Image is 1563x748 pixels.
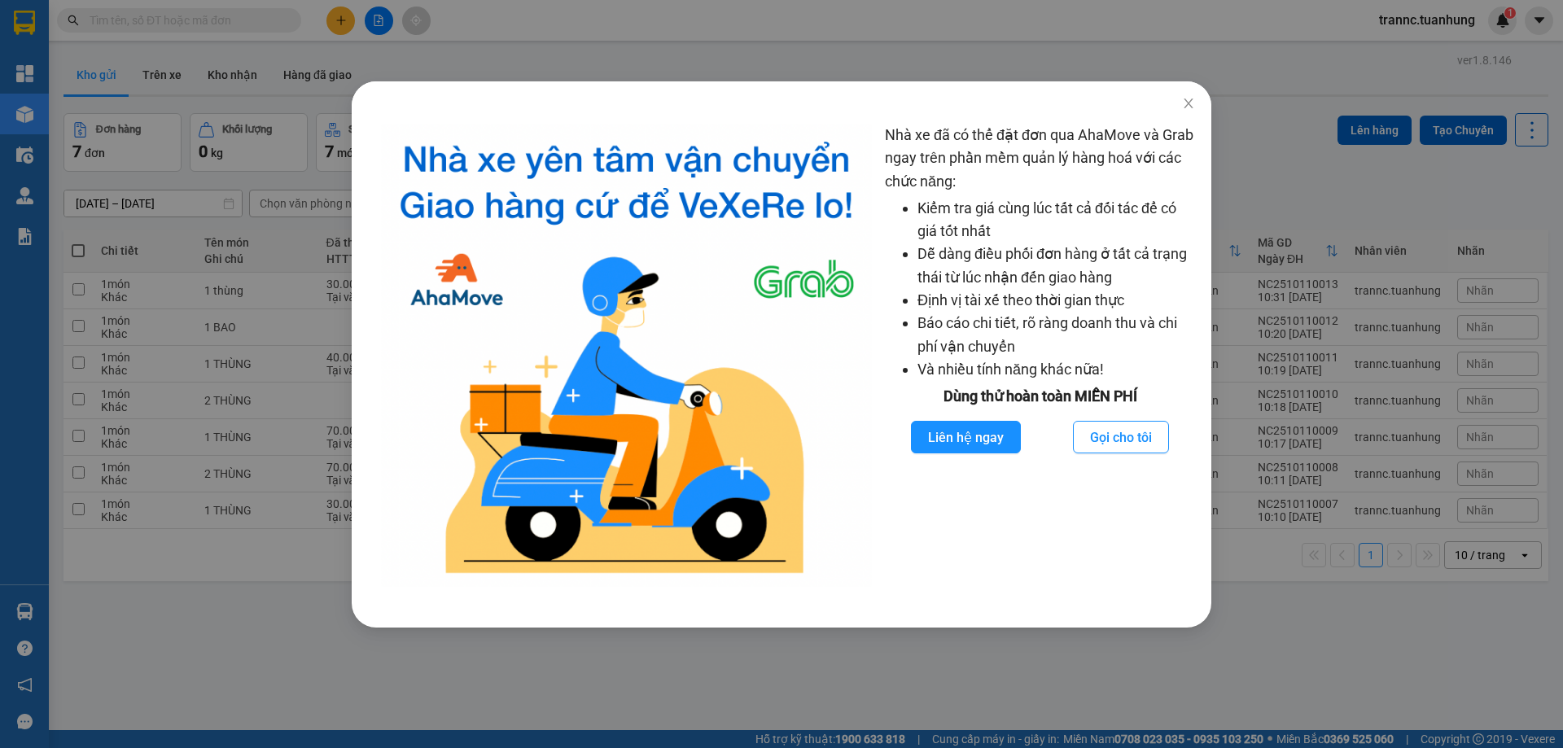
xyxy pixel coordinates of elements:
[928,427,1004,448] span: Liên hệ ngay
[1182,97,1195,110] span: close
[917,289,1195,312] li: Định vị tài xế theo thời gian thực
[917,358,1195,381] li: Và nhiều tính năng khác nữa!
[1166,81,1211,127] button: Close
[1090,427,1152,448] span: Gọi cho tôi
[381,124,872,587] img: logo
[917,197,1195,243] li: Kiểm tra giá cùng lúc tất cả đối tác để có giá tốt nhất
[1073,421,1169,453] button: Gọi cho tôi
[885,385,1195,408] div: Dùng thử hoàn toàn MIỄN PHÍ
[885,124,1195,587] div: Nhà xe đã có thể đặt đơn qua AhaMove và Grab ngay trên phần mềm quản lý hàng hoá với các chức năng:
[917,243,1195,289] li: Dễ dàng điều phối đơn hàng ở tất cả trạng thái từ lúc nhận đến giao hàng
[917,312,1195,358] li: Báo cáo chi tiết, rõ ràng doanh thu và chi phí vận chuyển
[911,421,1021,453] button: Liên hệ ngay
